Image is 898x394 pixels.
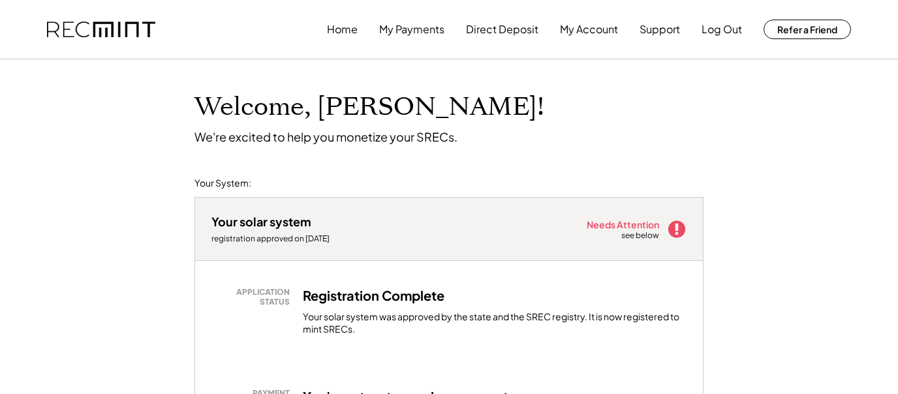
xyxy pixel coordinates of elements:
[379,16,444,42] button: My Payments
[560,16,618,42] button: My Account
[303,287,444,304] h3: Registration Complete
[218,287,290,307] div: APPLICATION STATUS
[194,129,457,144] div: We're excited to help you monetize your SRECs.
[764,20,851,39] button: Refer a Friend
[621,230,660,241] div: see below
[211,234,342,244] div: registration approved on [DATE]
[640,16,680,42] button: Support
[587,220,660,229] div: Needs Attention
[466,16,538,42] button: Direct Deposit
[303,311,687,336] div: Your solar system was approved by the state and the SREC registry. It is now registered to mint S...
[47,22,155,38] img: recmint-logotype%403x.png
[211,214,311,229] div: Your solar system
[327,16,358,42] button: Home
[194,177,251,190] div: Your System:
[194,92,544,123] h1: Welcome, [PERSON_NAME]!
[702,16,742,42] button: Log Out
